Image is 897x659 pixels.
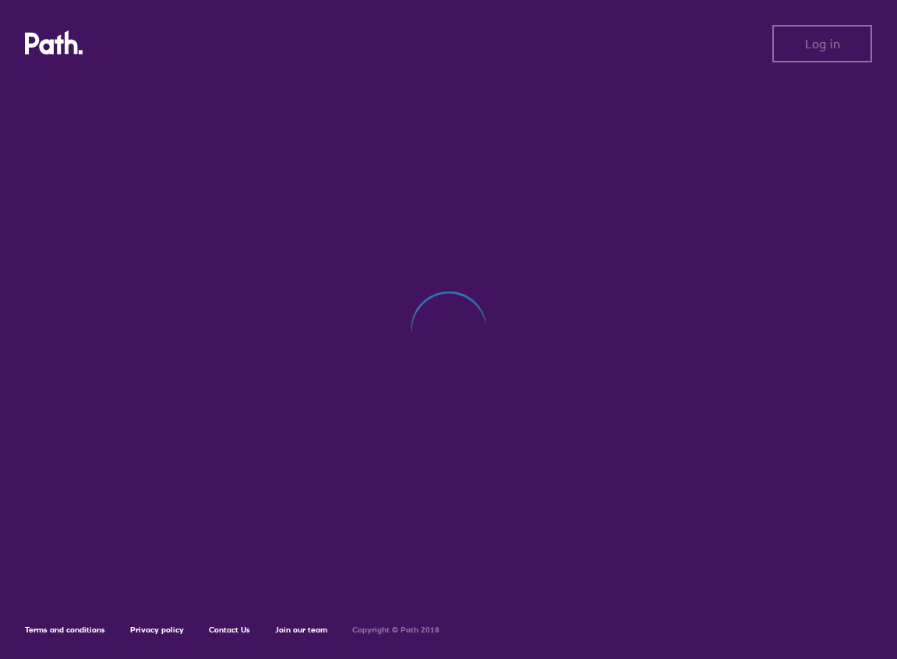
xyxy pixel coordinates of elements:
a: Privacy policy [130,625,184,635]
a: Join our team [275,625,327,635]
a: Contact Us [209,625,250,635]
a: Terms and conditions [25,625,105,635]
button: Log in [772,25,872,62]
span: Log in [805,37,840,51]
h6: Copyright © Path 2018 [352,625,440,635]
